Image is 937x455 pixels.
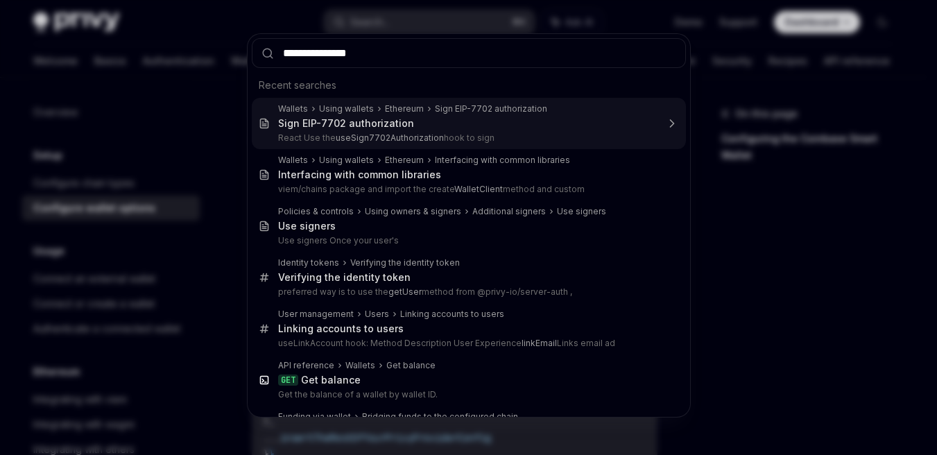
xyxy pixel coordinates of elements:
[278,257,339,268] div: Identity tokens
[278,286,657,298] p: preferred way is to use the method from @privy-io/server-auth ,
[301,374,361,386] b: Get balance
[472,206,546,217] div: Additional signers
[278,169,441,181] div: Interfacing with common libraries
[386,360,436,371] div: Get balance
[365,206,461,217] div: Using owners & signers
[350,257,460,268] div: Verifying the identity token
[278,235,657,246] p: Use signers Once your user's
[278,206,354,217] div: Policies & controls
[435,103,547,114] div: Sign EIP-7702 authorization
[278,271,411,284] div: Verifying the identity token
[278,184,657,195] p: viem/chains package and import the create method and custom
[278,360,334,371] div: API reference
[278,132,657,144] p: React Use the hook to sign
[385,103,424,114] div: Ethereum
[362,411,518,422] div: Bridging funds to the configured chain
[557,206,606,217] div: Use signers
[454,184,503,194] b: WalletClient
[278,323,404,335] div: Linking accounts to users
[278,220,336,232] b: Use signers
[385,155,424,166] div: Ethereum
[336,132,444,143] b: useSign7702Authorization
[278,117,414,130] div: Sign EIP-7702 authorization
[278,309,354,320] div: User management
[435,155,570,166] div: Interfacing with common libraries
[278,103,308,114] div: Wallets
[278,411,351,422] div: Funding via wallet
[388,286,422,297] b: getUser
[278,375,298,386] div: GET
[319,155,374,166] div: Using wallets
[278,338,657,349] p: useLinkAccount hook: Method Description User Experience Links email ad
[400,309,504,320] div: Linking accounts to users
[278,155,308,166] div: Wallets
[345,360,375,371] div: Wallets
[365,309,389,320] div: Users
[278,389,657,400] p: Get the balance of a wallet by wallet ID.
[259,78,336,92] span: Recent searches
[319,103,374,114] div: Using wallets
[522,338,557,348] b: linkEmail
